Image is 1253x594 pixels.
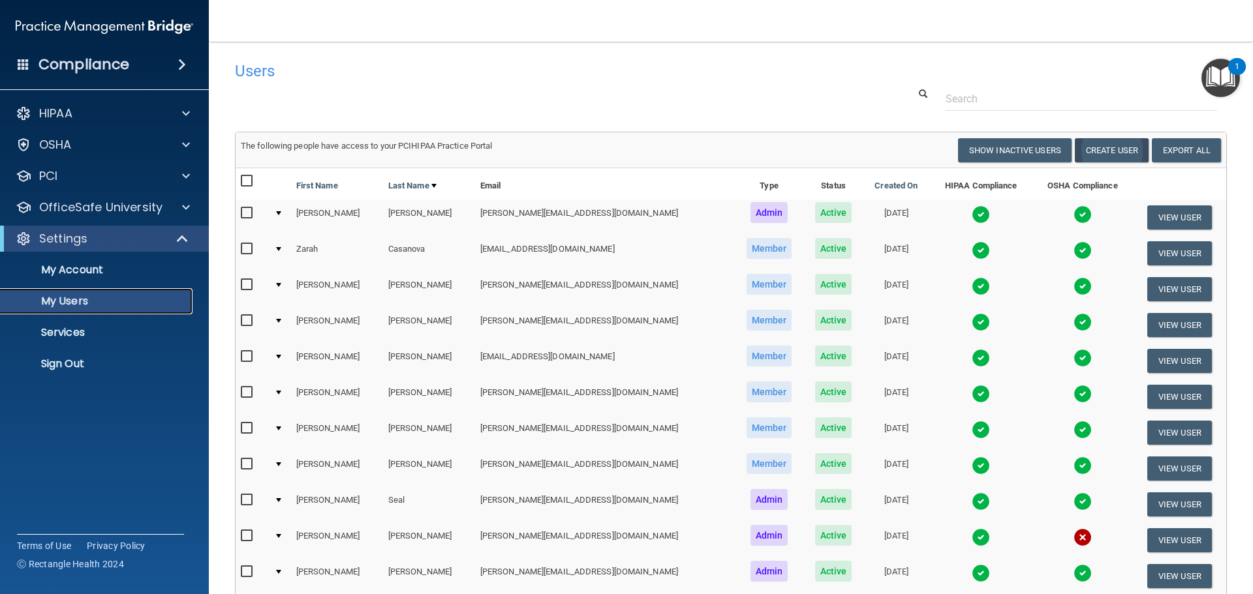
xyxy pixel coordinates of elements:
[87,539,146,552] a: Privacy Policy
[8,295,187,308] p: My Users
[734,168,804,200] th: Type
[815,417,852,438] span: Active
[1147,456,1212,481] button: View User
[747,381,792,402] span: Member
[475,271,734,307] td: [PERSON_NAME][EMAIL_ADDRESS][DOMAIN_NAME]
[475,451,734,486] td: [PERSON_NAME][EMAIL_ADDRESS][DOMAIN_NAME]
[388,178,437,194] a: Last Name
[291,558,383,593] td: [PERSON_NAME]
[972,349,990,367] img: tick.e7d51cea.svg
[383,307,475,343] td: [PERSON_NAME]
[235,63,805,80] h4: Users
[1152,138,1221,162] a: Export All
[291,486,383,522] td: [PERSON_NAME]
[972,528,990,546] img: tick.e7d51cea.svg
[475,415,734,451] td: [PERSON_NAME][EMAIL_ADDRESS][DOMAIN_NAME]
[39,168,57,184] p: PCI
[863,486,929,522] td: [DATE]
[874,178,918,194] a: Created On
[475,379,734,415] td: [PERSON_NAME][EMAIL_ADDRESS][DOMAIN_NAME]
[815,525,852,546] span: Active
[1075,138,1149,162] button: Create User
[1074,492,1092,511] img: tick.e7d51cea.svg
[863,271,929,307] td: [DATE]
[1147,349,1212,373] button: View User
[296,178,338,194] a: First Name
[750,202,788,223] span: Admin
[972,277,990,295] img: tick.e7d51cea.svg
[863,415,929,451] td: [DATE]
[383,235,475,271] td: Casanova
[972,421,990,439] img: tick.e7d51cea.svg
[1074,349,1092,367] img: tick.e7d51cea.svg
[863,307,929,343] td: [DATE]
[815,453,852,474] span: Active
[1147,277,1212,301] button: View User
[815,561,852,582] span: Active
[1147,492,1212,516] button: View User
[815,238,852,259] span: Active
[39,106,72,121] p: HIPAA
[1027,501,1237,554] iframe: Drift Widget Chat Controller
[16,14,193,40] img: PMB logo
[475,200,734,235] td: [PERSON_NAME][EMAIL_ADDRESS][DOMAIN_NAME]
[750,489,788,510] span: Admin
[972,492,990,511] img: tick.e7d51cea.svg
[475,307,734,343] td: [PERSON_NAME][EMAIL_ADDRESS][DOMAIN_NAME]
[1235,67,1239,83] div: 1
[39,231,87,246] p: Settings
[383,522,475,558] td: [PERSON_NAME]
[291,522,383,558] td: [PERSON_NAME]
[383,343,475,379] td: [PERSON_NAME]
[8,263,187,276] p: My Account
[1147,313,1212,337] button: View User
[1032,168,1133,200] th: OSHA Compliance
[1074,564,1092,582] img: tick.e7d51cea.svg
[750,525,788,546] span: Admin
[747,274,792,295] span: Member
[1074,421,1092,439] img: tick.e7d51cea.svg
[863,235,929,271] td: [DATE]
[475,486,734,522] td: [PERSON_NAME][EMAIL_ADDRESS][DOMAIN_NAME]
[863,200,929,235] td: [DATE]
[1201,59,1240,97] button: Open Resource Center, 1 new notification
[291,343,383,379] td: [PERSON_NAME]
[747,238,792,259] span: Member
[16,200,190,215] a: OfficeSafe University
[747,310,792,331] span: Member
[747,417,792,438] span: Member
[1074,277,1092,295] img: tick.e7d51cea.svg
[8,326,187,339] p: Services
[1147,564,1212,588] button: View User
[291,200,383,235] td: [PERSON_NAME]
[863,558,929,593] td: [DATE]
[972,241,990,260] img: tick.e7d51cea.svg
[958,138,1072,162] button: Show Inactive Users
[39,137,72,153] p: OSHA
[1147,421,1212,445] button: View User
[383,271,475,307] td: [PERSON_NAME]
[946,87,1217,111] input: Search
[863,343,929,379] td: [DATE]
[815,489,852,510] span: Active
[475,558,734,593] td: [PERSON_NAME][EMAIL_ADDRESS][DOMAIN_NAME]
[972,456,990,475] img: tick.e7d51cea.svg
[1074,385,1092,403] img: tick.e7d51cea.svg
[929,168,1032,200] th: HIPAA Compliance
[17,557,124,571] span: Ⓒ Rectangle Health 2024
[291,307,383,343] td: [PERSON_NAME]
[863,522,929,558] td: [DATE]
[291,451,383,486] td: [PERSON_NAME]
[747,346,792,366] span: Member
[17,539,71,552] a: Terms of Use
[972,313,990,331] img: tick.e7d51cea.svg
[475,168,734,200] th: Email
[1074,456,1092,475] img: tick.e7d51cea.svg
[804,168,863,200] th: Status
[1147,385,1212,409] button: View User
[16,137,190,153] a: OSHA
[815,381,852,402] span: Active
[1074,241,1092,260] img: tick.e7d51cea.svg
[383,415,475,451] td: [PERSON_NAME]
[16,106,190,121] a: HIPAA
